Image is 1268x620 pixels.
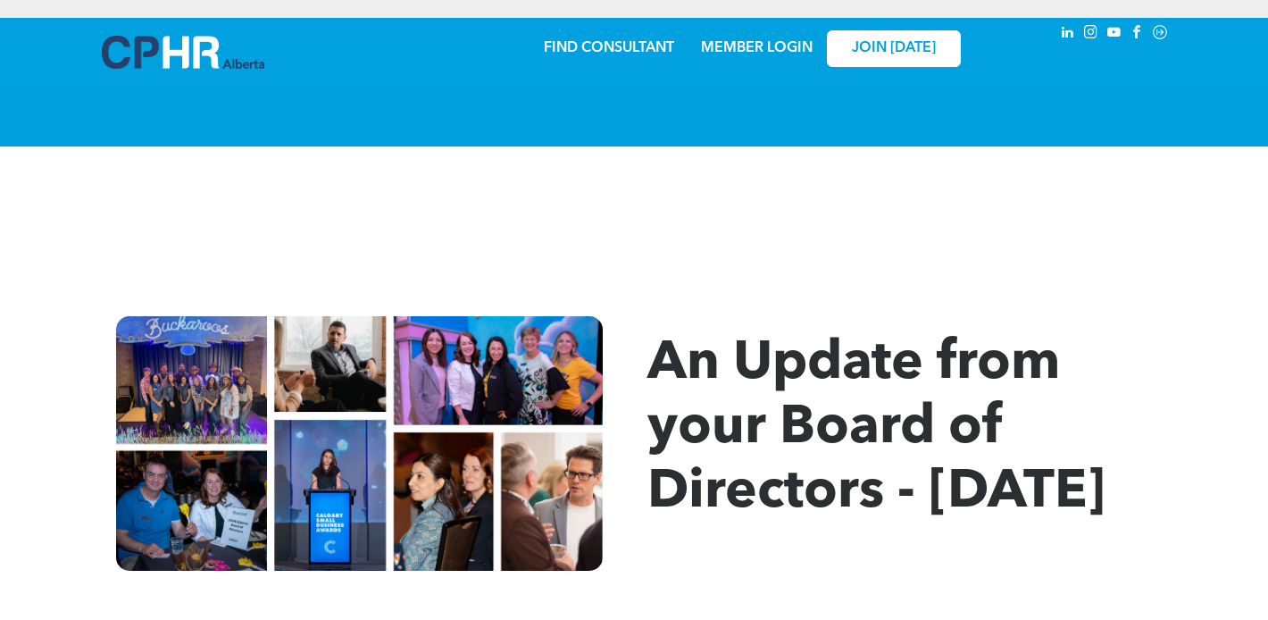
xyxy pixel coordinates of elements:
[1150,22,1170,46] a: Social network
[102,36,264,69] img: A blue and white logo for cp alberta
[1057,22,1077,46] a: linkedin
[852,40,936,57] span: JOIN [DATE]
[1127,22,1147,46] a: facebook
[701,41,813,55] a: MEMBER LOGIN
[544,41,674,55] a: FIND CONSULTANT
[827,30,961,67] a: JOIN [DATE]
[647,338,1105,520] span: An Update from your Board of Directors - [DATE]
[1104,22,1123,46] a: youtube
[1080,22,1100,46] a: instagram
